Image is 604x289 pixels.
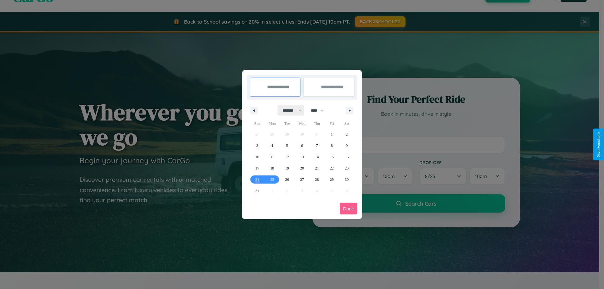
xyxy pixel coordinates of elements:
button: 6 [294,140,309,151]
span: 1 [331,129,333,140]
span: 16 [345,151,349,163]
span: Fri [324,119,339,129]
span: Mon [265,119,279,129]
button: 18 [265,163,279,174]
button: 28 [310,174,324,185]
span: 26 [285,174,289,185]
button: 26 [280,174,294,185]
span: 4 [271,140,273,151]
button: 30 [339,174,354,185]
span: 22 [330,163,334,174]
button: 1 [324,129,339,140]
span: 5 [286,140,288,151]
span: Sun [250,119,265,129]
button: 9 [339,140,354,151]
span: 27 [300,174,304,185]
button: 20 [294,163,309,174]
button: 4 [265,140,279,151]
span: 30 [345,174,349,185]
button: 27 [294,174,309,185]
span: 18 [270,163,274,174]
button: 12 [280,151,294,163]
span: 9 [346,140,348,151]
span: 12 [285,151,289,163]
button: 15 [324,151,339,163]
span: Thu [310,119,324,129]
span: 23 [345,163,349,174]
button: 24 [250,174,265,185]
button: 19 [280,163,294,174]
span: 2 [346,129,348,140]
button: 17 [250,163,265,174]
button: 2 [339,129,354,140]
button: 11 [265,151,279,163]
button: 21 [310,163,324,174]
span: 21 [315,163,319,174]
span: 3 [256,140,258,151]
span: 29 [330,174,334,185]
span: 19 [285,163,289,174]
button: 14 [310,151,324,163]
button: 10 [250,151,265,163]
button: Done [340,203,357,214]
span: 15 [330,151,334,163]
span: 10 [255,151,259,163]
button: 3 [250,140,265,151]
span: 14 [315,151,319,163]
button: 31 [250,185,265,197]
button: 23 [339,163,354,174]
span: Wed [294,119,309,129]
button: 16 [339,151,354,163]
span: Sat [339,119,354,129]
button: 29 [324,174,339,185]
span: 13 [300,151,304,163]
button: 5 [280,140,294,151]
button: 25 [265,174,279,185]
span: 20 [300,163,304,174]
span: 8 [331,140,333,151]
button: 13 [294,151,309,163]
span: 11 [270,151,274,163]
span: 6 [301,140,303,151]
span: 17 [255,163,259,174]
button: 8 [324,140,339,151]
button: 22 [324,163,339,174]
div: Give Feedback [596,132,601,157]
span: 7 [316,140,318,151]
span: 24 [255,174,259,185]
span: 28 [315,174,319,185]
span: 31 [255,185,259,197]
button: 7 [310,140,324,151]
span: Tue [280,119,294,129]
span: 25 [270,174,274,185]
